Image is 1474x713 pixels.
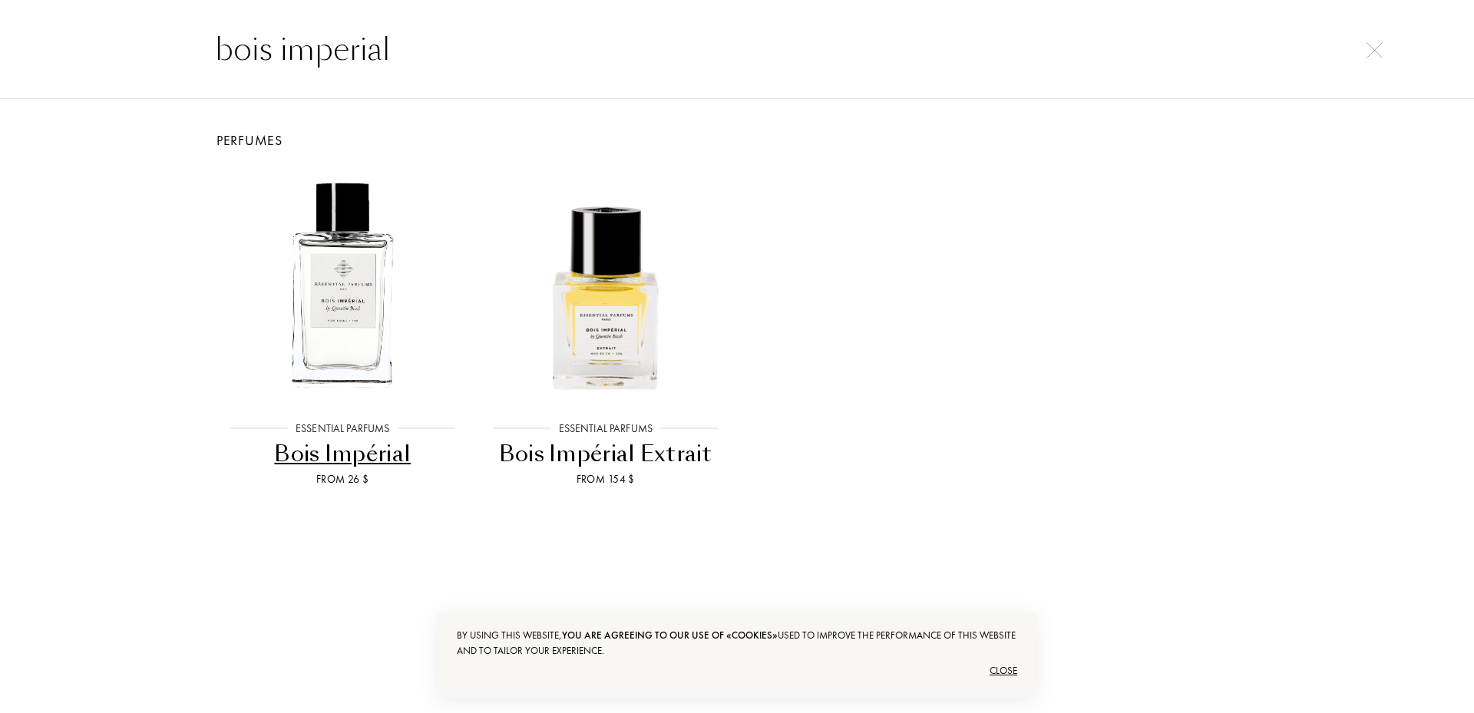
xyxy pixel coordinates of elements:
div: Essential Parfums [551,421,660,437]
img: Bois Impérial [224,167,461,404]
div: Bois Impérial Extrait [481,439,732,469]
div: Essential Parfums [288,421,397,437]
a: Bois Impérial ExtraitEssential ParfumsBois Impérial ExtraitFrom 154 $ [474,150,738,507]
span: you are agreeing to our use of «cookies» [562,629,778,642]
div: By using this website, used to improve the performance of this website and to tailor your experie... [457,628,1017,659]
div: Perfumes [200,130,1274,150]
div: Close [457,659,1017,683]
div: From 26 $ [217,471,468,487]
a: Bois ImpérialEssential ParfumsBois ImpérialFrom 26 $ [211,150,474,507]
div: Bois Impérial [217,439,468,469]
img: cross.svg [1367,42,1383,58]
div: From 154 $ [481,471,732,487]
img: Bois Impérial Extrait [487,167,724,404]
input: Search [184,26,1290,72]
